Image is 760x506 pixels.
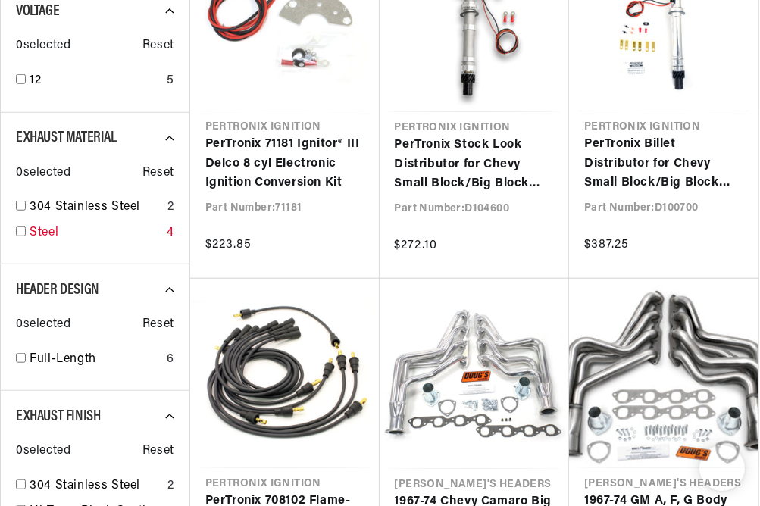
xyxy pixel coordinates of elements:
[30,223,161,243] a: Steel
[30,350,161,370] a: Full-Length
[16,164,70,183] span: 0 selected
[167,198,174,217] div: 2
[395,136,555,194] a: PerTronix Stock Look Distributor for Chevy Small Block/Big Block Engines
[142,164,174,183] span: Reset
[16,442,70,461] span: 0 selected
[16,130,117,145] span: Exhaust Material
[584,135,743,193] a: PerTronix Billet Distributor for Chevy Small Block/Big Block Engines (Ignitor II)
[142,36,174,56] span: Reset
[16,315,70,335] span: 0 selected
[167,223,174,243] div: 4
[142,315,174,335] span: Reset
[167,350,174,370] div: 6
[167,71,174,91] div: 5
[16,409,100,424] span: Exhaust Finish
[16,4,59,19] span: Voltage
[167,476,174,496] div: 2
[30,198,161,217] a: 304 Stainless Steel
[16,283,99,298] span: Header Design
[30,476,161,496] a: 304 Stainless Steel
[30,71,161,91] a: 12
[205,135,364,193] a: PerTronix 71181 Ignitor® III Delco 8 cyl Electronic Ignition Conversion Kit
[16,36,70,56] span: 0 selected
[142,442,174,461] span: Reset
